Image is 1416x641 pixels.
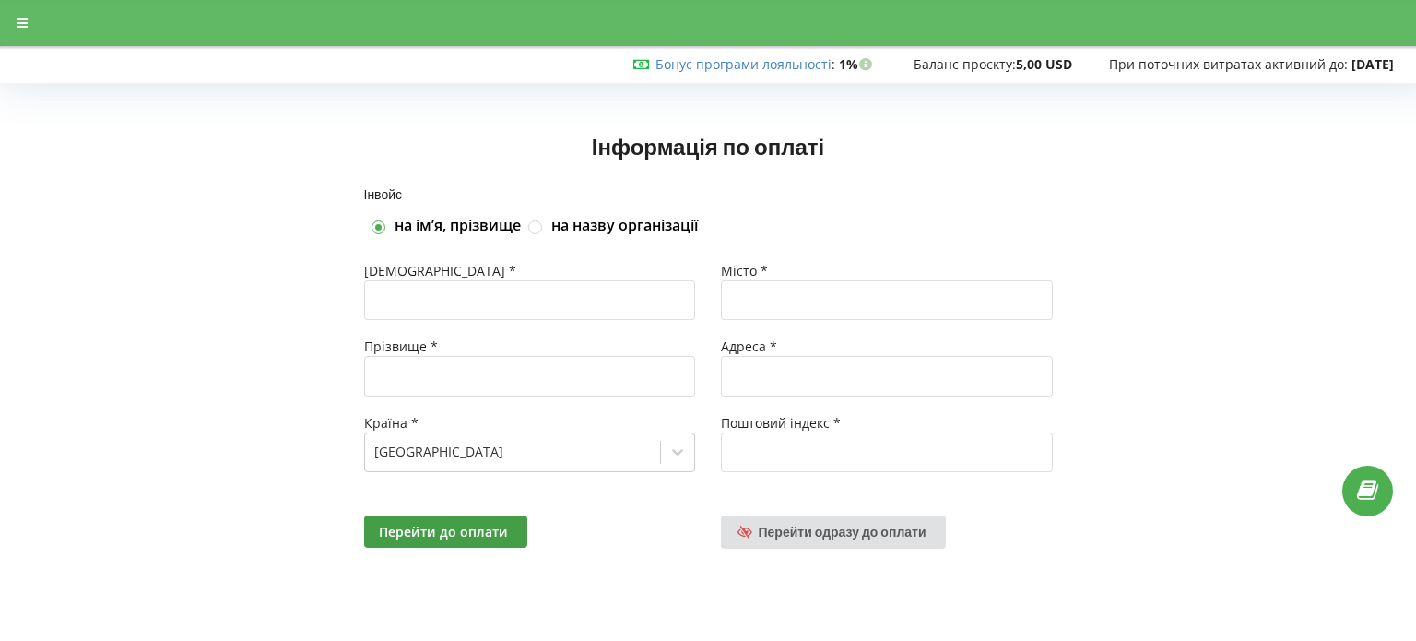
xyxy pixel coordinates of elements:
[1016,55,1072,73] strong: 5,00 USD
[721,262,768,279] span: Місто *
[592,133,824,160] span: Інформація по оплаті
[364,338,438,355] span: Прізвище *
[655,55,835,73] span: :
[914,55,1016,73] span: Баланс проєкту:
[1351,55,1394,73] strong: [DATE]
[364,516,527,548] button: Перейти до оплати
[364,262,516,279] span: [DEMOGRAPHIC_DATA] *
[364,414,419,432] span: Країна *
[551,216,698,236] label: на назву організації
[721,516,946,549] a: Перейти одразу до оплати
[759,524,926,540] span: Перейти одразу до оплати
[379,523,508,540] span: Перейти до оплати
[1109,55,1348,73] span: При поточних витратах активний до:
[655,55,832,73] a: Бонус програми лояльності
[721,338,777,355] span: Адреса *
[721,414,841,432] span: Поштовий індекс *
[395,216,521,236] label: на імʼя, прізвище
[364,186,403,202] span: Інвойс
[839,55,877,73] strong: 1%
